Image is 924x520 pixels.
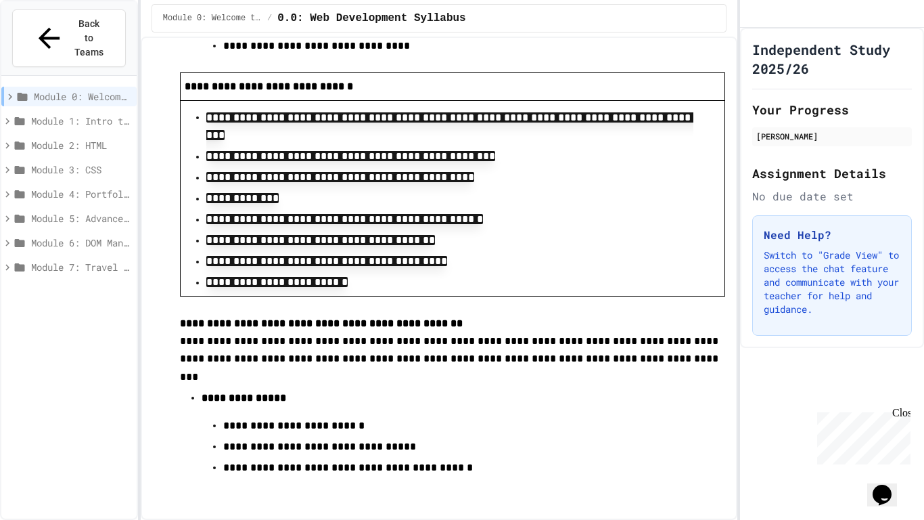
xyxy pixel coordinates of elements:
span: Module 0: Welcome to Web Development [163,13,262,24]
p: Switch to "Grade View" to access the chat feature and communicate with your teacher for help and ... [764,248,900,316]
h2: Your Progress [752,100,912,119]
span: 0.0: Web Development Syllabus [277,10,465,26]
div: [PERSON_NAME] [756,130,908,142]
span: Module 1: Intro to the Web [31,114,131,128]
span: Module 4: Portfolio [31,187,131,201]
span: Module 6: DOM Manipulation [31,236,131,250]
span: Module 0: Welcome to Web Development [34,89,131,104]
iframe: chat widget [867,466,910,506]
span: / [267,13,272,24]
h3: Need Help? [764,227,900,243]
span: Module 3: CSS [31,162,131,177]
button: Back to Teams [12,9,126,67]
span: Module 2: HTML [31,138,131,152]
div: Chat with us now!Close [5,5,93,86]
span: Back to Teams [73,17,105,60]
h1: Independent Study 2025/26 [752,40,912,78]
h2: Assignment Details [752,164,912,183]
span: Module 5: Advanced HTML/CSS [31,211,131,225]
iframe: chat widget [812,407,910,464]
span: Module 7: Travel Guide [31,260,131,274]
div: No due date set [752,188,912,204]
